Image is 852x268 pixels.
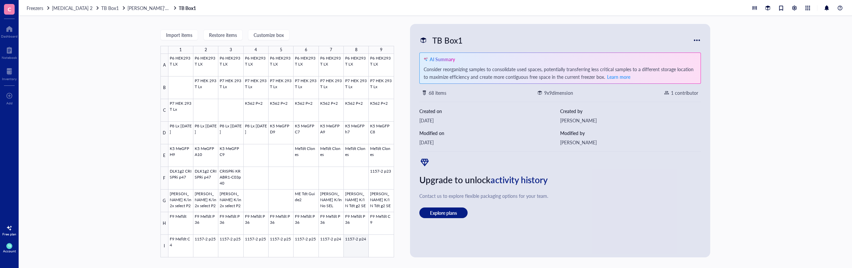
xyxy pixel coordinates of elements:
[160,212,168,235] div: H
[2,66,17,81] a: Inventory
[52,5,93,11] span: [MEDICAL_DATA] 2
[3,249,16,253] div: Account
[203,30,243,40] button: Restore items
[430,210,457,216] span: Explore plans
[230,46,232,54] div: 3
[419,129,560,137] div: Modified on
[160,235,168,257] div: I
[419,139,560,146] div: [DATE]
[2,56,17,60] div: Notebook
[2,232,16,236] div: Free plan
[160,30,198,40] button: Import items
[419,107,560,115] div: Created on
[419,173,701,187] div: Upgrade to unlock
[8,244,11,248] span: TB
[160,190,168,212] div: G
[429,89,446,96] div: 68 items
[330,46,332,54] div: 7
[160,76,168,99] div: B
[671,89,698,96] div: 1 contributor
[305,46,307,54] div: 6
[6,101,13,105] div: Add
[101,5,119,11] span: TB Box1
[179,46,182,54] div: 1
[560,139,701,146] div: [PERSON_NAME]
[491,174,548,186] span: activity history
[166,32,192,38] span: Import items
[419,207,701,218] a: Explore plans
[2,77,17,81] div: Inventory
[380,46,382,54] div: 9
[560,117,701,124] div: [PERSON_NAME]
[205,46,207,54] div: 2
[248,30,290,40] button: Customize box
[160,122,168,144] div: D
[429,33,466,47] div: TB Box1
[160,54,168,76] div: A
[419,192,701,200] div: Contact us to explore flexible packaging options for your team.
[52,5,100,11] a: [MEDICAL_DATA] 2
[419,207,468,218] button: Explore plans
[160,167,168,190] div: F
[607,73,631,81] button: Learn more
[179,5,197,11] a: TB Box1
[254,32,284,38] span: Customize box
[1,24,18,38] a: Dashboard
[2,45,17,60] a: Notebook
[127,5,185,11] span: [PERSON_NAME]'s Freezing
[27,5,43,11] span: Freezers
[430,56,455,63] div: AI Summary
[27,5,51,11] a: Freezers
[8,5,11,13] span: C
[101,5,177,11] a: TB Box1[PERSON_NAME]'s Freezing
[1,34,18,38] div: Dashboard
[607,73,630,80] span: Learn more
[160,144,168,167] div: E
[255,46,257,54] div: 4
[544,89,573,96] div: 9 x 9 dimension
[355,46,357,54] div: 8
[209,32,237,38] span: Restore items
[560,107,701,115] div: Created by
[560,129,701,137] div: Modified by
[280,46,282,54] div: 5
[424,66,697,81] div: Consider reorganizing samples to consolidate used spaces, potentially transferring less critical ...
[419,117,560,124] div: [DATE]
[160,99,168,122] div: C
